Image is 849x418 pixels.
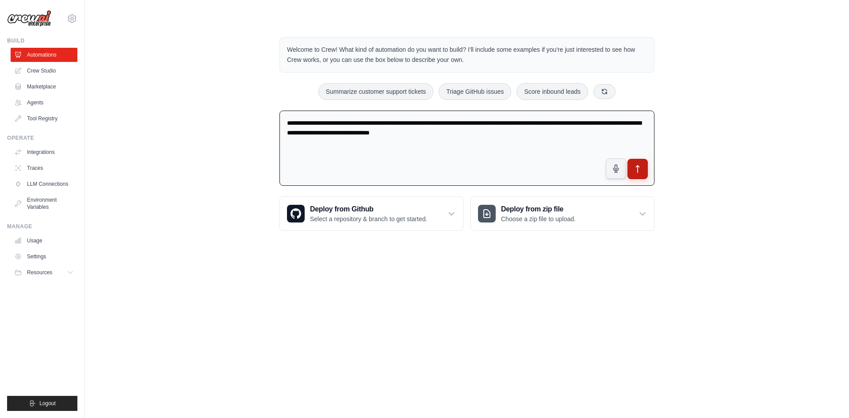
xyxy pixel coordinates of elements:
[11,64,77,78] a: Crew Studio
[11,48,77,62] a: Automations
[318,83,433,100] button: Summarize customer support tickets
[310,204,427,215] h3: Deploy from Github
[11,80,77,94] a: Marketplace
[11,111,77,126] a: Tool Registry
[39,400,56,407] span: Logout
[501,204,576,215] h3: Deploy from zip file
[27,269,52,276] span: Resources
[11,265,77,280] button: Resources
[7,396,77,411] button: Logout
[501,215,576,223] p: Choose a zip file to upload.
[11,145,77,159] a: Integrations
[11,234,77,248] a: Usage
[7,223,77,230] div: Manage
[287,45,647,65] p: Welcome to Crew! What kind of automation do you want to build? I'll include some examples if you'...
[11,96,77,110] a: Agents
[439,83,511,100] button: Triage GitHub issues
[7,134,77,142] div: Operate
[7,37,77,44] div: Build
[516,83,588,100] button: Score inbound leads
[11,161,77,175] a: Traces
[310,215,427,223] p: Select a repository & branch to get started.
[11,177,77,191] a: LLM Connections
[11,249,77,264] a: Settings
[805,376,849,418] iframe: Chat Widget
[11,193,77,214] a: Environment Variables
[7,10,51,27] img: Logo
